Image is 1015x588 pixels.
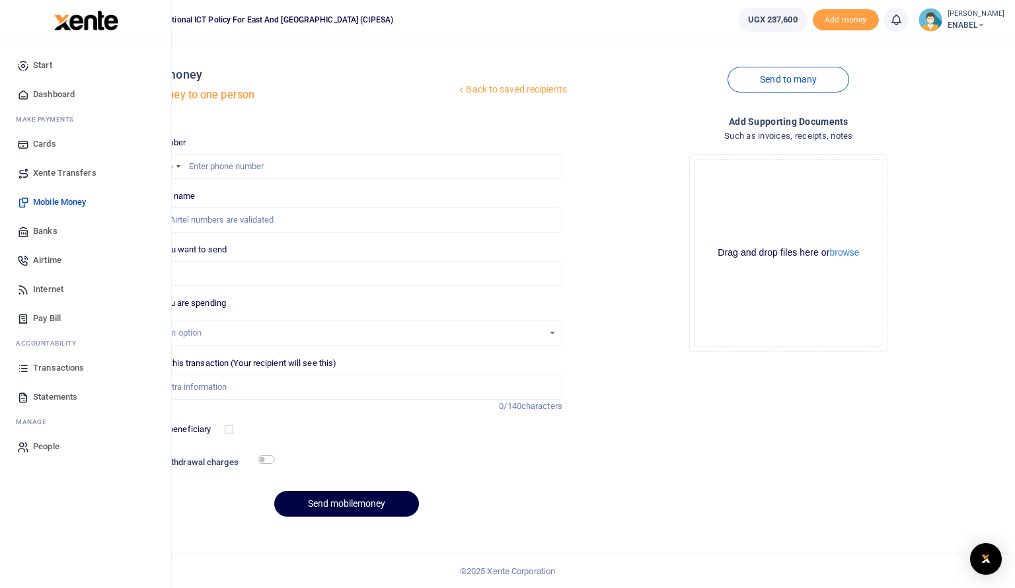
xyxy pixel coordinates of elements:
[11,51,161,80] a: Start
[33,390,77,404] span: Statements
[126,89,457,102] h5: Send money to one person
[126,67,457,82] h4: Mobile money
[11,188,161,217] a: Mobile Money
[131,261,562,286] input: UGX
[131,207,562,233] input: MTN & Airtel numbers are validated
[738,8,808,32] a: UGX 237,600
[33,283,63,296] span: Internet
[11,383,161,412] a: Statements
[813,9,879,31] span: Add money
[813,9,879,31] li: Toup your wallet
[33,312,61,325] span: Pay Bill
[11,129,161,159] a: Cards
[53,15,118,24] a: logo-small logo-large logo-large
[689,154,887,352] div: File Uploader
[813,14,879,24] a: Add money
[11,412,161,432] li: M
[919,8,1004,32] a: profile-user [PERSON_NAME] ENABEL
[728,67,849,92] a: Send to many
[11,246,161,275] a: Airtime
[131,243,227,256] label: Amount you want to send
[11,80,161,109] a: Dashboard
[33,254,61,267] span: Airtime
[948,9,1004,20] small: [PERSON_NAME]
[33,225,57,238] span: Banks
[11,353,161,383] a: Transactions
[33,59,52,72] span: Start
[54,11,118,30] img: logo-large
[573,114,1004,129] h4: Add supporting Documents
[970,543,1002,575] div: Open Intercom Messenger
[11,217,161,246] a: Banks
[33,440,59,453] span: People
[499,401,521,411] span: 0/140
[22,114,74,124] span: ake Payments
[22,417,47,427] span: anage
[131,136,186,149] label: Phone number
[79,14,398,26] span: Collaboration on International ICT Policy For East and [GEOGRAPHIC_DATA] (CIPESA)
[33,137,56,151] span: Cards
[695,246,882,259] div: Drag and drop files here or
[33,196,86,209] span: Mobile Money
[141,326,543,340] div: Select an option
[131,297,226,310] label: Reason you are spending
[11,275,161,304] a: Internet
[33,88,75,101] span: Dashboard
[456,78,568,102] a: Back to saved recipients
[131,375,562,400] input: Enter extra information
[11,432,161,461] a: People
[829,248,859,257] button: browse
[948,19,1004,31] span: ENABEL
[132,457,268,468] h6: Include withdrawal charges
[131,357,337,370] label: Memo for this transaction (Your recipient will see this)
[521,401,562,411] span: characters
[919,8,942,32] img: profile-user
[274,491,419,517] button: Send mobilemoney
[33,361,84,375] span: Transactions
[733,8,813,32] li: Wallet ballance
[11,304,161,333] a: Pay Bill
[33,166,96,180] span: Xente Transfers
[11,109,161,129] li: M
[748,13,798,26] span: UGX 237,600
[26,338,76,348] span: countability
[11,159,161,188] a: Xente Transfers
[11,333,161,353] li: Ac
[131,154,562,179] input: Enter phone number
[573,129,1004,143] h4: Such as invoices, receipts, notes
